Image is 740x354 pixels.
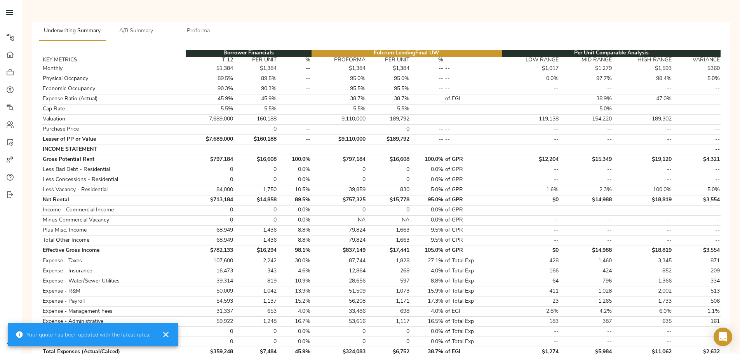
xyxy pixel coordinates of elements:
[672,145,721,155] td: --
[42,57,186,64] th: KEY METRICS
[186,74,234,84] td: 89.5%
[277,256,311,266] td: 30.0%
[367,256,410,266] td: 1,828
[367,185,410,195] td: 830
[444,276,502,286] td: of Total Exp
[502,165,560,175] td: --
[672,235,721,246] td: --
[410,57,444,64] th: %
[367,276,410,286] td: 597
[672,114,721,124] td: --
[613,185,673,195] td: 100.0%
[186,84,234,94] td: 90.3%
[312,84,367,94] td: 95.5%
[410,64,444,74] td: --
[444,235,502,246] td: of GPR
[277,215,311,225] td: 0.0%
[186,104,234,114] td: 5.5%
[502,225,560,235] td: --
[502,124,560,134] td: --
[613,155,673,165] td: $19,120
[234,185,277,195] td: 1,750
[367,266,410,276] td: 268
[367,74,410,84] td: 95.0%
[186,57,234,64] th: T-12
[502,114,560,124] td: 119,138
[444,266,502,276] td: of Total Exp
[234,296,277,307] td: 1,137
[560,104,613,114] td: 5.0%
[186,134,234,145] td: $7,689,000
[502,215,560,225] td: --
[410,296,444,307] td: 17.3%
[277,175,311,185] td: 0.0%
[186,307,234,317] td: 31,337
[312,246,367,256] td: $837,149
[560,256,613,266] td: 1,460
[410,84,444,94] td: --
[410,256,444,266] td: 27.1%
[502,296,560,307] td: 23
[277,205,311,215] td: 0.0%
[502,64,560,74] td: $1,017
[42,205,186,215] td: Income - Commercial Income
[613,235,673,246] td: --
[560,165,613,175] td: --
[672,74,721,84] td: 5.0%
[672,256,721,266] td: 871
[277,155,311,165] td: 100.0%
[312,235,367,246] td: 79,824
[277,74,311,84] td: --
[613,134,673,145] td: --
[410,185,444,195] td: 5.0%
[444,175,502,185] td: of GPR
[502,286,560,296] td: 411
[410,215,444,225] td: 0.0%
[312,50,502,57] th: Fulcrum Lending Final UW
[367,124,410,134] td: 0
[410,175,444,185] td: 0.0%
[613,266,673,276] td: 852
[672,57,721,64] th: VARIANCE
[672,276,721,286] td: 334
[613,94,673,104] td: 47.0%
[367,175,410,185] td: 0
[186,165,234,175] td: 0
[42,246,186,256] td: Effective Gross Income
[410,276,444,286] td: 8.8%
[613,215,673,225] td: --
[42,256,186,266] td: Expense - Taxes
[277,225,311,235] td: 8.8%
[234,64,277,74] td: $1,384
[312,215,367,225] td: NA
[277,94,311,104] td: --
[444,114,502,124] td: --
[502,276,560,286] td: 64
[7,328,15,344] img: logo
[672,205,721,215] td: --
[186,94,234,104] td: 45.9%
[312,286,367,296] td: 51,509
[367,104,410,114] td: 5.5%
[410,195,444,205] td: 95.0%
[560,246,613,256] td: $14,988
[312,94,367,104] td: 38.7%
[714,328,732,346] div: Open Intercom Messenger
[444,104,502,114] td: --
[234,205,277,215] td: 0
[42,165,186,175] td: Less Bad Debt - Residential
[277,104,311,114] td: --
[186,246,234,256] td: $782,133
[613,296,673,307] td: 1,733
[444,195,502,205] td: of GPR
[444,286,502,296] td: of Total Exp
[42,286,186,296] td: Expense - R&M
[672,155,721,165] td: $4,321
[367,307,410,317] td: 698
[367,114,410,124] td: 189,792
[234,175,277,185] td: 0
[367,205,410,215] td: 0
[444,74,502,84] td: --
[672,134,721,145] td: --
[186,195,234,205] td: $713,184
